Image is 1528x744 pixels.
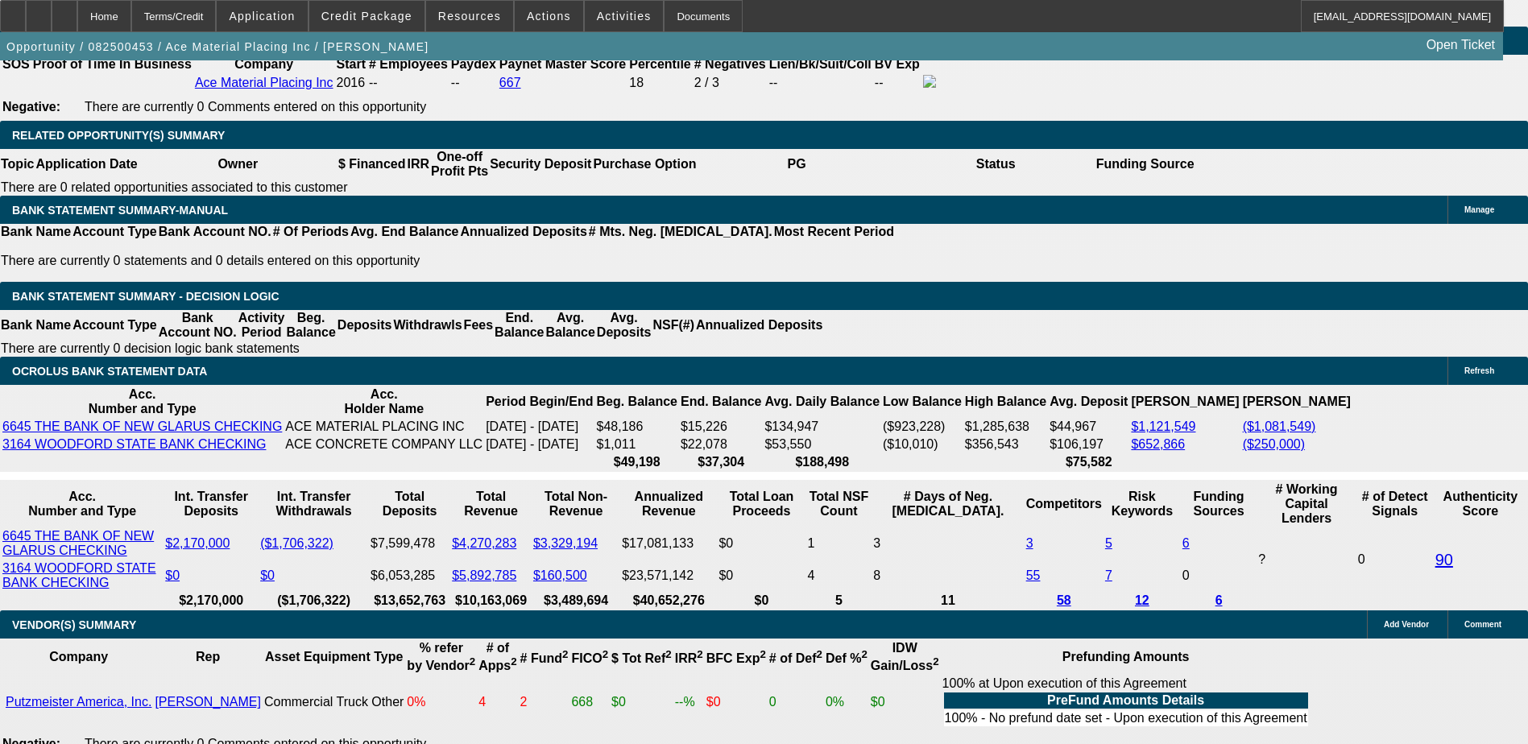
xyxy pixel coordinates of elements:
[874,74,921,92] td: --
[611,676,673,729] td: $0
[532,482,619,527] th: Total Non-Revenue
[165,536,230,550] a: $2,170,000
[1026,568,1041,582] a: 55
[165,568,180,582] a: $0
[706,676,767,729] td: $0
[485,386,594,417] th: Period Begin/End
[85,100,426,114] span: There are currently 0 Comments entered on this opportunity
[595,419,677,435] td: $48,186
[545,310,595,341] th: Avg. Balance
[1105,536,1112,550] a: 5
[882,386,963,417] th: Low Balance
[562,648,568,660] sup: 2
[706,651,766,665] b: BFC Exp
[964,419,1047,435] td: $1,285,638
[964,386,1047,417] th: High Balance
[825,676,868,729] td: 0%
[392,310,462,341] th: Withdrawls
[1182,560,1256,591] td: 0
[872,593,1023,609] th: 11
[285,310,336,341] th: Beg. Balance
[452,536,516,550] a: $4,270,283
[260,568,275,582] a: $0
[259,593,368,609] th: ($1,706,322)
[1435,551,1453,568] a: 90
[870,676,940,729] td: $0
[478,676,517,729] td: 4
[694,76,766,90] div: 2 / 3
[697,149,896,180] th: PG
[826,651,868,665] b: Def %
[1357,482,1433,527] th: # of Detect Signals
[284,436,483,453] td: ACE CONCRETE COMPANY LLC
[621,593,716,609] th: $40,652,276
[196,650,220,663] b: Rep
[760,648,765,660] sup: 2
[1182,482,1256,527] th: Funding Sources
[871,641,939,672] b: IDW Gain/Loss
[694,57,766,71] b: # Negatives
[1243,420,1316,433] a: ($1,081,549)
[1215,593,1223,607] a: 6
[595,436,677,453] td: $1,011
[158,310,238,341] th: Bank Account NO.
[485,419,594,435] td: [DATE] - [DATE]
[570,676,609,729] td: 668
[944,710,1308,726] td: 100% - No prefund date set - Upon execution of this Agreement
[1026,536,1033,550] a: 3
[603,648,608,660] sup: 2
[769,651,822,665] b: # of Def
[217,1,307,31] button: Application
[515,1,583,31] button: Actions
[1464,366,1494,375] span: Refresh
[406,676,476,729] td: 0%
[897,149,1095,180] th: Status
[499,76,521,89] a: 667
[511,655,516,668] sup: 2
[592,149,697,180] th: Purchase Option
[370,560,449,591] td: $6,053,285
[12,129,225,142] span: RELATED OPPORTUNITY(S) SUMMARY
[1242,386,1352,417] th: [PERSON_NAME]
[1095,149,1195,180] th: Funding Source
[430,149,489,180] th: One-off Profit Pts
[406,149,430,180] th: IRR
[72,224,158,240] th: Account Type
[817,648,822,660] sup: 2
[1105,568,1112,582] a: 7
[284,419,483,435] td: ACE MATERIAL PLACING INC
[764,419,880,435] td: $134,947
[942,676,1310,728] div: 100% at Upon execution of this Agreement
[72,310,158,341] th: Account Type
[807,593,872,609] th: 5
[520,651,569,665] b: # Fund
[571,651,608,665] b: FICO
[2,386,283,417] th: Acc. Number and Type
[665,648,671,660] sup: 2
[499,57,626,71] b: Paynet Master Score
[12,204,228,217] span: BANK STATEMENT SUMMARY-MANUAL
[1258,552,1265,566] span: Refresh to pull Number of Working Capital Lenders
[485,436,594,453] td: [DATE] - [DATE]
[452,568,516,582] a: $5,892,785
[520,676,569,729] td: 2
[1025,482,1103,527] th: Competitors
[263,676,404,729] td: Commercial Truck Other
[1357,528,1433,591] td: 0
[622,536,715,551] div: $17,081,133
[1062,650,1190,663] b: Prefunding Amounts
[680,386,762,417] th: End. Balance
[337,310,393,341] th: Deposits
[595,386,677,417] th: Beg. Balance
[459,224,587,240] th: Annualized Deposits
[680,436,762,453] td: $22,078
[768,74,872,92] td: --
[337,149,407,180] th: $ Financed
[764,436,880,453] td: $53,550
[718,560,805,591] td: $0
[1131,420,1195,433] a: $1,121,549
[533,568,587,582] a: $160,500
[369,76,378,89] span: --
[585,1,664,31] button: Activities
[807,482,872,527] th: Sum of the Total NSF Count and Total Overdraft Fee Count from Ocrolus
